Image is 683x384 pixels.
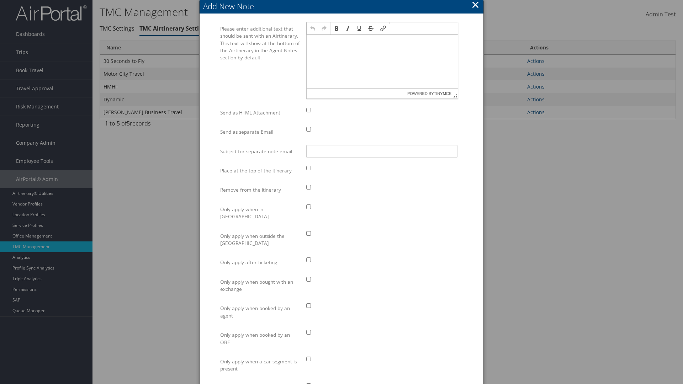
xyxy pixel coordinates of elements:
[220,125,301,139] label: Send as separate Email
[220,275,301,296] label: Only apply when bought with an exchange
[220,355,301,376] label: Only apply when a car segment is present
[220,22,301,65] label: Please enter additional text that should be sent with an Airtinerary. This text will show at the ...
[307,23,318,34] div: Undo
[220,164,301,177] label: Place at the top of the itinerary
[307,35,458,88] iframe: Rich Text Area. Press ALT-F9 for menu. Press ALT-F10 for toolbar. Press ALT-0 for help
[203,1,483,12] div: Add New Note
[220,302,301,322] label: Only apply when booked by an agent
[354,23,365,34] div: Underline
[220,203,301,224] label: Only apply when in [GEOGRAPHIC_DATA]
[378,23,388,34] div: Insert/edit link
[220,145,301,158] label: Subject for separate note email
[343,23,353,34] div: Italic
[220,106,301,119] label: Send as HTML Attachment
[331,23,342,34] div: Bold
[407,89,451,98] span: Powered by
[220,256,301,269] label: Only apply after ticketing
[365,23,376,34] div: Strikethrough
[220,229,301,250] label: Only apply when outside the [GEOGRAPHIC_DATA]
[434,91,452,96] a: tinymce
[319,23,329,34] div: Redo
[220,183,301,197] label: Remove from the itinerary
[220,328,301,349] label: Only apply when booked by an OBE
